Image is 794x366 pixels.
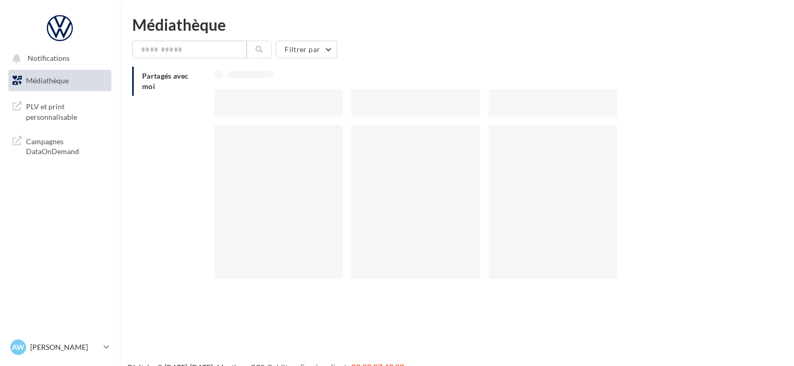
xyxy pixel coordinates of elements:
[132,17,782,32] div: Médiathèque
[6,130,113,161] a: Campagnes DataOnDemand
[142,71,189,91] span: Partagés avec moi
[6,95,113,126] a: PLV et print personnalisable
[26,76,69,85] span: Médiathèque
[26,134,107,157] span: Campagnes DataOnDemand
[8,337,111,357] a: AW [PERSON_NAME]
[30,342,99,352] p: [PERSON_NAME]
[276,41,337,58] button: Filtrer par
[12,342,24,352] span: AW
[6,70,113,92] a: Médiathèque
[26,99,107,122] span: PLV et print personnalisable
[28,54,70,63] span: Notifications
